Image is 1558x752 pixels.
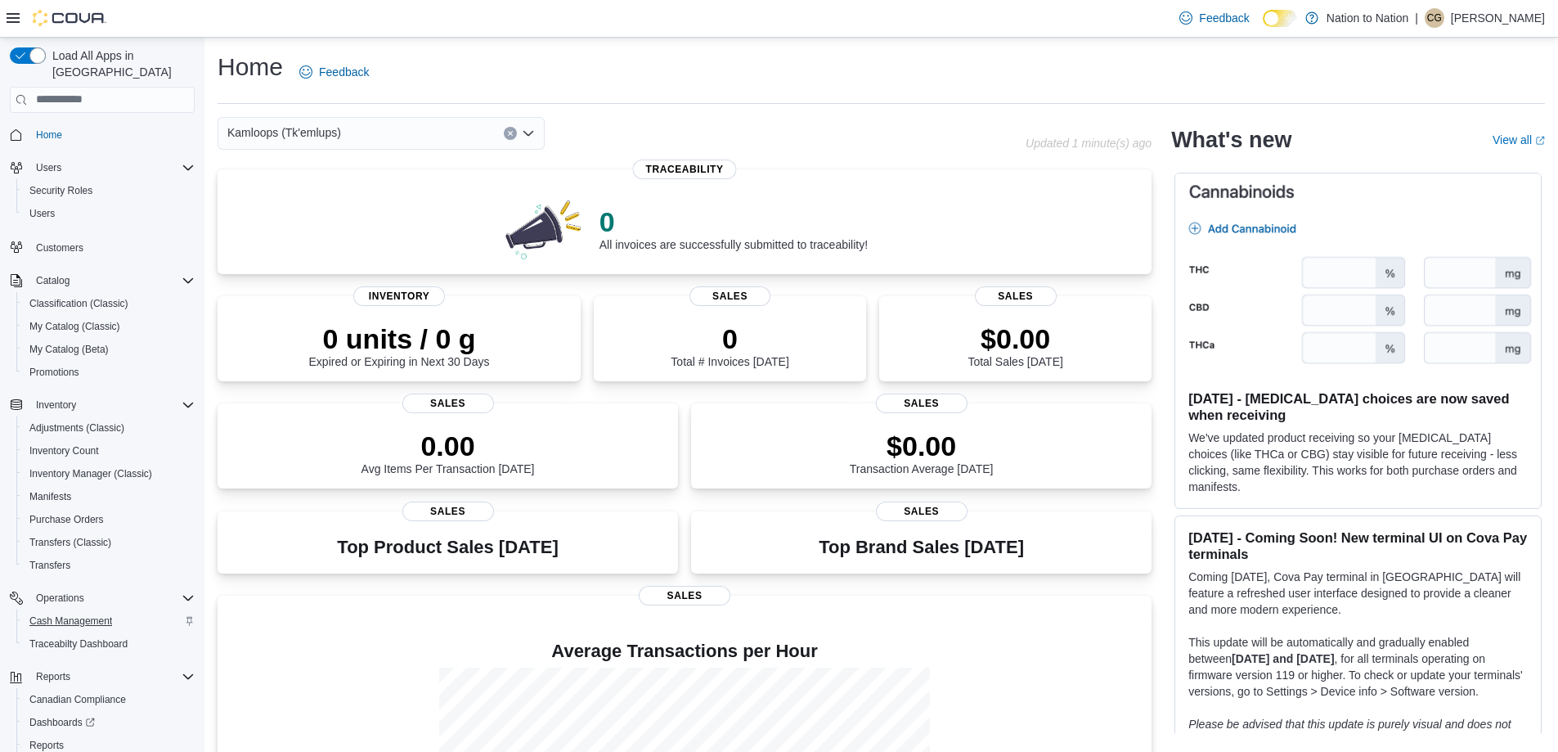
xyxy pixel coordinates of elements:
[23,362,195,382] span: Promotions
[23,556,77,575] a: Transfers
[975,286,1057,306] span: Sales
[33,10,106,26] img: Cova
[319,64,369,80] span: Feedback
[968,322,1062,355] p: $0.00
[23,204,195,223] span: Users
[1026,137,1152,150] p: Updated 1 minute(s) ago
[23,713,195,732] span: Dashboards
[23,611,195,631] span: Cash Management
[1188,569,1528,618] p: Coming [DATE], Cova Pay terminal in [GEOGRAPHIC_DATA] will feature a refreshed user interface des...
[29,343,109,356] span: My Catalog (Beta)
[29,238,90,258] a: Customers
[23,533,195,552] span: Transfers (Classic)
[227,123,341,142] span: Kamloops (Tk'emlups)
[23,713,101,732] a: Dashboards
[23,634,134,654] a: Traceabilty Dashboard
[361,430,535,462] p: 0.00
[3,394,201,417] button: Inventory
[1188,430,1528,495] p: We've updated product receiving so your [MEDICAL_DATA] choices (like THCa or CBG) stay visible fo...
[1535,136,1545,146] svg: External link
[29,158,68,178] button: Users
[16,361,201,384] button: Promotions
[501,196,586,261] img: 0
[1232,652,1334,665] strong: [DATE] and [DATE]
[16,531,201,554] button: Transfers (Classic)
[1451,8,1545,28] p: [PERSON_NAME]
[309,322,490,355] p: 0 units / 0 g
[876,502,968,521] span: Sales
[1493,133,1545,146] a: View allExternal link
[29,667,195,687] span: Reports
[16,508,201,531] button: Purchase Orders
[23,464,159,484] a: Inventory Manager (Classic)
[1263,10,1297,27] input: Dark Mode
[689,286,771,306] span: Sales
[29,421,124,435] span: Adjustments (Classic)
[23,317,127,336] a: My Catalog (Classic)
[29,271,195,290] span: Catalog
[1199,10,1249,26] span: Feedback
[402,394,494,413] span: Sales
[29,513,104,526] span: Purchase Orders
[29,739,64,752] span: Reports
[29,588,195,608] span: Operations
[23,533,118,552] a: Transfers (Classic)
[36,128,62,142] span: Home
[16,338,201,361] button: My Catalog (Beta)
[522,127,535,140] button: Open list of options
[23,204,61,223] a: Users
[3,269,201,292] button: Catalog
[29,297,128,310] span: Classification (Classic)
[1188,390,1528,423] h3: [DATE] - [MEDICAL_DATA] choices are now saved when receiving
[29,490,71,503] span: Manifests
[23,294,195,313] span: Classification (Classic)
[23,418,195,438] span: Adjustments (Classic)
[23,441,195,461] span: Inventory Count
[218,51,283,83] h1: Home
[16,688,201,711] button: Canadian Compliance
[46,47,195,80] span: Load All Apps in [GEOGRAPHIC_DATA]
[361,430,535,475] div: Avg Items Per Transaction [DATE]
[29,125,69,145] a: Home
[36,241,83,254] span: Customers
[819,538,1024,557] h3: Top Brand Sales [DATE]
[16,485,201,508] button: Manifests
[402,502,494,521] span: Sales
[1171,127,1291,153] h2: What's new
[29,693,126,706] span: Canadian Compliance
[1188,718,1511,747] em: Please be advised that this update is purely visual and does not impact payment functionality.
[16,554,201,577] button: Transfers
[23,464,195,484] span: Inventory Manager (Classic)
[29,395,195,415] span: Inventory
[29,236,195,257] span: Customers
[16,417,201,439] button: Adjustments (Classic)
[29,271,76,290] button: Catalog
[29,716,95,729] span: Dashboards
[29,536,111,549] span: Transfers (Classic)
[293,56,375,88] a: Feedback
[353,286,445,306] span: Inventory
[23,634,195,654] span: Traceabilty Dashboard
[23,510,195,529] span: Purchase Orders
[23,362,86,382] a: Promotions
[29,366,79,379] span: Promotions
[16,315,201,338] button: My Catalog (Classic)
[23,510,110,529] a: Purchase Orders
[23,317,195,336] span: My Catalog (Classic)
[23,487,195,507] span: Manifests
[16,610,201,633] button: Cash Management
[36,399,76,412] span: Inventory
[1173,2,1255,34] a: Feedback
[1188,634,1528,700] p: This update will be automatically and gradually enabled between , for all terminals operating on ...
[23,418,131,438] a: Adjustments (Classic)
[23,556,195,575] span: Transfers
[29,667,77,687] button: Reports
[29,395,83,415] button: Inventory
[16,462,201,485] button: Inventory Manager (Classic)
[29,444,99,457] span: Inventory Count
[23,690,132,709] a: Canadian Compliance
[1427,8,1442,28] span: CG
[599,205,868,238] p: 0
[36,592,84,605] span: Operations
[231,642,1138,661] h4: Average Transactions per Hour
